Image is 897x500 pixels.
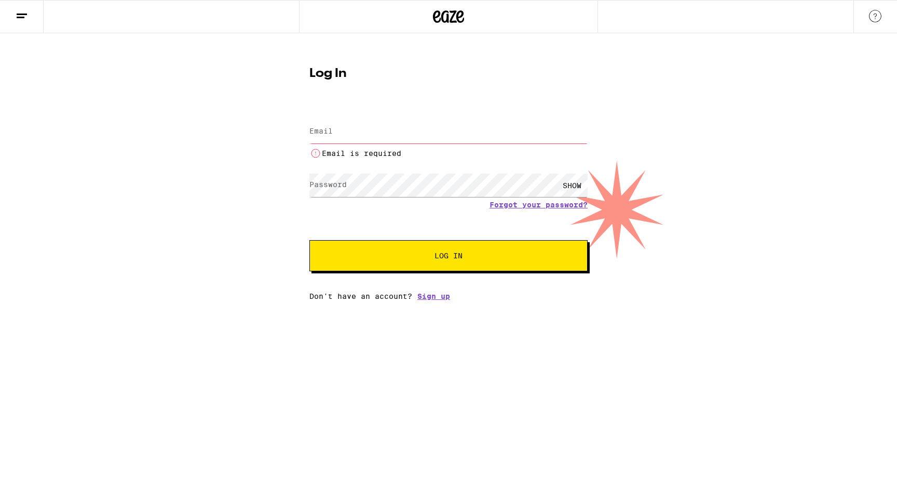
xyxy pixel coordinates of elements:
[417,292,450,300] a: Sign up
[309,127,333,135] label: Email
[309,240,588,271] button: Log In
[309,180,347,189] label: Password
[6,7,75,16] span: Hi. Need any help?
[309,68,588,80] h1: Log In
[556,174,588,197] div: SHOW
[490,201,588,209] a: Forgot your password?
[434,252,463,259] span: Log In
[309,292,588,300] div: Don't have an account?
[309,120,588,143] input: Email
[309,147,588,160] li: Email is required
